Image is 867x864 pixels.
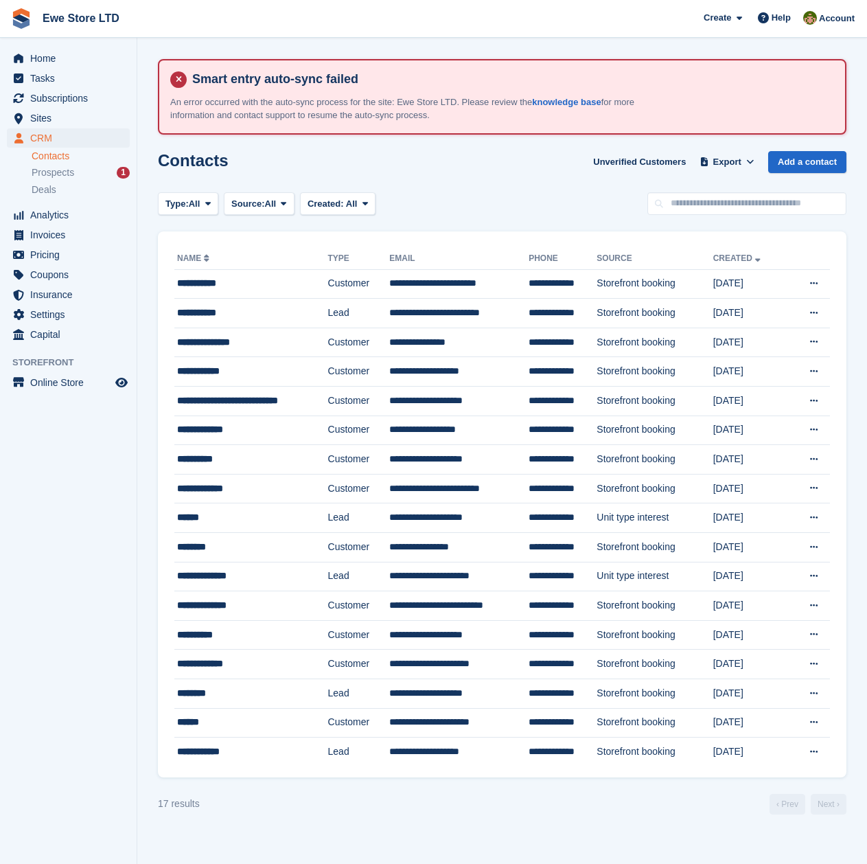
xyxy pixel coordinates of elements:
td: Customer [328,416,390,445]
a: Contacts [32,150,130,163]
td: Storefront booking [597,679,713,709]
td: Customer [328,708,390,738]
td: Customer [328,387,390,416]
a: menu [7,225,130,245]
td: Lead [328,738,390,766]
span: Subscriptions [30,89,113,108]
span: Help [772,11,791,25]
td: [DATE] [713,738,787,766]
td: Lead [328,562,390,591]
a: menu [7,373,130,392]
span: Prospects [32,166,74,179]
td: [DATE] [713,474,787,503]
td: Customer [328,269,390,299]
td: Customer [328,591,390,621]
a: Name [177,253,212,263]
a: menu [7,89,130,108]
span: Sites [30,109,113,128]
td: Customer [328,474,390,503]
a: menu [7,109,130,128]
a: Created [713,253,763,263]
a: menu [7,69,130,88]
span: Created: [308,198,344,209]
a: Previous [770,794,805,815]
span: Deals [32,183,56,196]
button: Type: All [158,192,218,215]
a: Add a contact [768,151,846,174]
span: Analytics [30,205,113,225]
td: Unit type interest [597,503,713,533]
td: Storefront booking [597,416,713,445]
td: Customer [328,620,390,650]
span: Create [704,11,731,25]
a: Preview store [113,374,130,391]
button: Source: All [224,192,294,215]
p: An error occurred with the auto-sync process for the site: Ewe Store LTD. Please review the for m... [170,95,651,122]
td: Customer [328,533,390,562]
span: All [265,197,277,211]
th: Source [597,248,713,270]
a: Next [811,794,846,815]
td: Customer [328,650,390,679]
td: Storefront booking [597,533,713,562]
span: Export [713,155,741,169]
td: [DATE] [713,328,787,357]
td: Storefront booking [597,269,713,299]
span: Online Store [30,373,113,392]
td: [DATE] [713,708,787,738]
a: menu [7,305,130,324]
td: [DATE] [713,357,787,387]
a: menu [7,265,130,284]
td: [DATE] [713,503,787,533]
th: Email [389,248,529,270]
a: menu [7,245,130,264]
a: Deals [32,183,130,197]
a: menu [7,49,130,68]
div: 17 results [158,797,200,811]
td: [DATE] [713,269,787,299]
td: Storefront booking [597,328,713,357]
a: Prospects 1 [32,166,130,180]
td: Customer [328,445,390,475]
td: Storefront booking [597,738,713,766]
span: Source: [231,197,264,211]
div: 1 [117,167,130,179]
span: Insurance [30,285,113,304]
button: Created: All [300,192,375,215]
td: [DATE] [713,650,787,679]
td: [DATE] [713,387,787,416]
span: Storefront [12,356,137,370]
h1: Contacts [158,151,229,170]
span: Settings [30,305,113,324]
td: Lead [328,299,390,328]
span: Tasks [30,69,113,88]
td: Lead [328,503,390,533]
td: Storefront booking [597,474,713,503]
td: Storefront booking [597,387,713,416]
td: [DATE] [713,299,787,328]
td: Storefront booking [597,357,713,387]
td: Unit type interest [597,562,713,591]
span: Coupons [30,265,113,284]
td: Storefront booking [597,708,713,738]
td: Storefront booking [597,445,713,475]
nav: Page [767,794,849,815]
td: [DATE] [713,533,787,562]
td: Customer [328,328,390,357]
a: knowledge base [532,97,601,107]
img: stora-icon-8386f47178a22dfd0bd8f6a31ec36ba5ce8667c1dd55bd0f319d3a0aa187defe.svg [11,8,32,29]
span: Capital [30,325,113,344]
span: Invoices [30,225,113,245]
button: Export [697,151,757,174]
th: Phone [529,248,597,270]
td: [DATE] [713,562,787,591]
td: [DATE] [713,591,787,621]
span: Type: [165,197,189,211]
span: All [189,197,200,211]
span: Pricing [30,245,113,264]
a: Unverified Customers [588,151,691,174]
td: Customer [328,357,390,387]
td: [DATE] [713,416,787,445]
td: [DATE] [713,445,787,475]
td: Storefront booking [597,650,713,679]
